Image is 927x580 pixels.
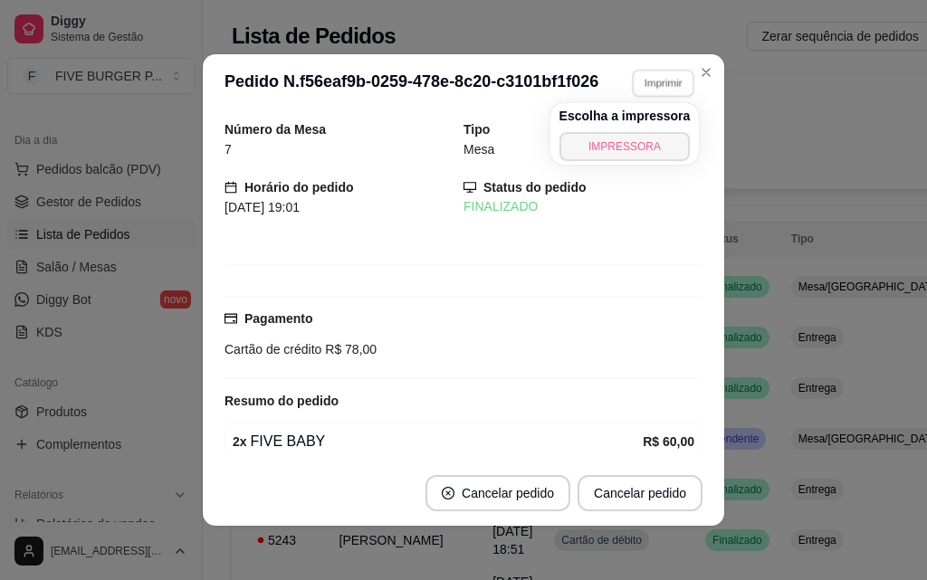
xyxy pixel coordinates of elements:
strong: Número da Mesa [225,122,326,137]
strong: Horário do pedido [244,180,354,195]
span: close-circle [442,487,454,499]
span: Mesa [463,142,494,157]
div: FIVE BABY [233,431,643,452]
strong: 2 x [233,434,247,449]
span: calendar [225,181,237,194]
span: R$ 78,00 [321,342,377,357]
span: 7 [225,142,232,157]
span: credit-card [225,312,237,325]
strong: Pagamento [244,311,312,326]
button: IMPRESSORA [559,132,691,161]
span: [DATE] 19:01 [225,200,300,214]
button: close-circleCancelar pedido [425,475,570,511]
strong: Tipo [463,122,490,137]
button: Cancelar pedido [578,475,702,511]
button: Imprimir [632,69,694,97]
h4: Escolha a impressora [559,107,691,125]
button: Close [692,58,721,87]
h3: Pedido N. f56eaf9b-0259-478e-8c20-c3101bf1f026 [225,69,598,98]
strong: Resumo do pedido [225,394,339,408]
span: desktop [463,181,476,194]
span: Cartão de crédito [225,342,321,357]
strong: R$ 60,00 [643,434,694,449]
strong: Status do pedido [483,180,587,195]
div: FINALIZADO [463,197,702,216]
